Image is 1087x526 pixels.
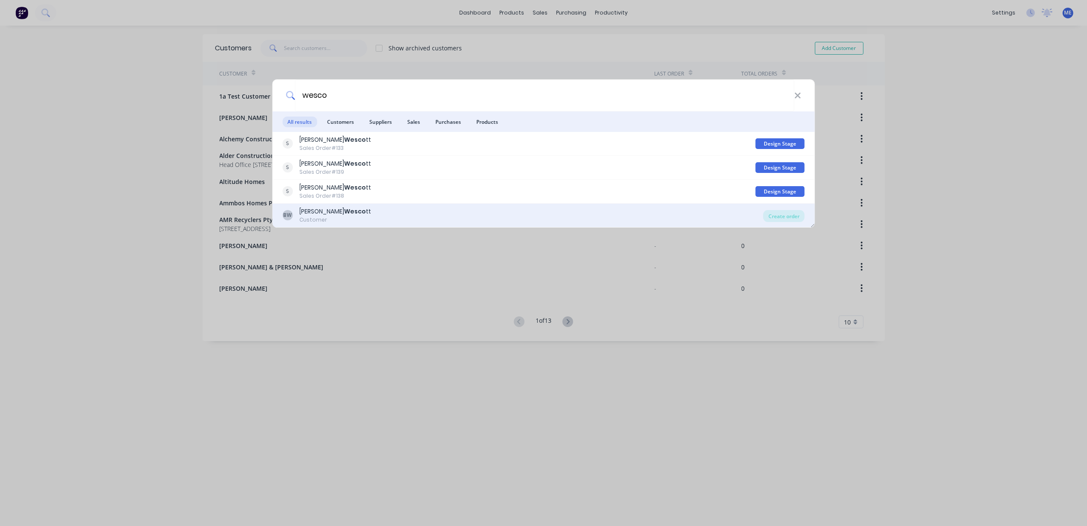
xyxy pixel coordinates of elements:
[755,162,804,173] div: Design Stage
[299,168,371,176] div: Sales Order #139
[322,117,359,127] span: Customers
[299,144,371,152] div: Sales Order #133
[344,135,366,144] b: Wesco
[471,117,503,127] span: Products
[295,79,794,111] input: Start typing a customer or supplier name to create a new order...
[344,183,366,192] b: Wesco
[299,207,371,216] div: [PERSON_NAME] tt
[364,117,397,127] span: Suppliers
[755,138,804,149] div: Design Stage
[299,192,371,200] div: Sales Order #138
[299,183,371,192] div: [PERSON_NAME] tt
[299,216,371,224] div: Customer
[299,135,371,144] div: [PERSON_NAME] tt
[344,159,366,168] b: Wesco
[763,210,805,222] div: Create order
[282,210,293,220] div: BW
[299,159,371,168] div: [PERSON_NAME] tt
[755,186,804,197] div: Design Stage
[344,207,366,216] b: Wesco
[402,117,425,127] span: Sales
[282,117,317,127] span: All results
[430,117,466,127] span: Purchases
